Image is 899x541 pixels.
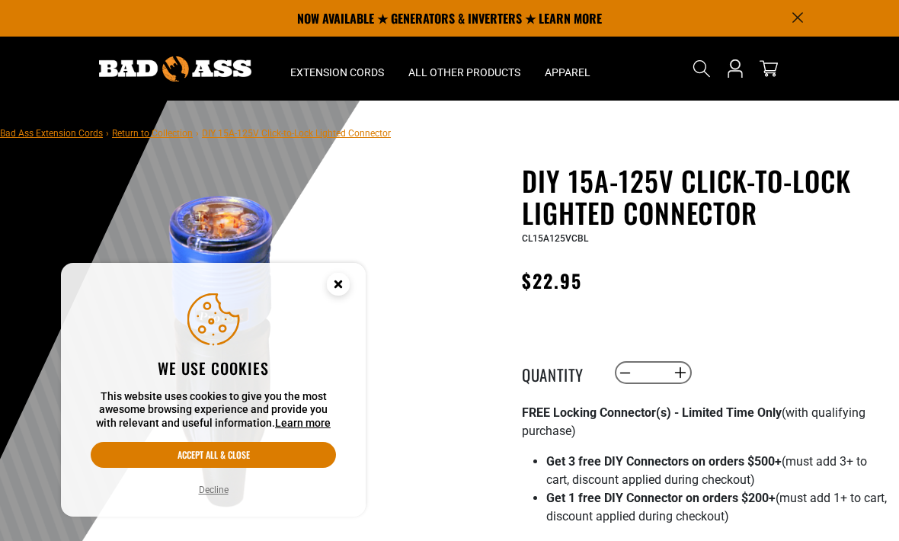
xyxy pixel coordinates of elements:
span: CL15A125VCBL [522,233,588,244]
span: DIY 15A-125V Click-to-Lock Lighted Connector [202,128,391,139]
span: $22.95 [522,267,582,294]
span: Extension Cords [290,66,384,79]
a: Learn more [275,417,331,429]
span: (must add 3+ to cart, discount applied during checkout) [546,454,867,487]
summary: Apparel [533,37,603,101]
strong: FREE Locking Connector(s) - Limited Time Only [522,405,782,420]
strong: Get 1 free DIY Connector on orders $200+ [546,491,776,505]
img: Bad Ass Extension Cords [99,56,251,82]
button: Accept all & close [91,442,336,468]
span: Apparel [545,66,590,79]
label: Quantity [522,363,598,383]
span: › [196,128,199,139]
summary: Search [689,56,714,81]
summary: All Other Products [396,37,533,101]
strong: Get 3 free DIY Connectors on orders $500+ [546,454,782,469]
span: (with qualifying purchase) [522,405,865,438]
aside: Cookie Consent [61,263,366,517]
span: (must add 1+ to cart, discount applied during checkout) [546,491,887,523]
a: Return to Collection [112,128,193,139]
button: Decline [194,482,233,498]
span: › [106,128,109,139]
span: All Other Products [408,66,520,79]
summary: Extension Cords [278,37,396,101]
h1: DIY 15A-125V Click-to-Lock Lighted Connector [522,165,888,229]
h2: We use cookies [91,358,336,378]
p: This website uses cookies to give you the most awesome browsing experience and provide you with r... [91,390,336,431]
